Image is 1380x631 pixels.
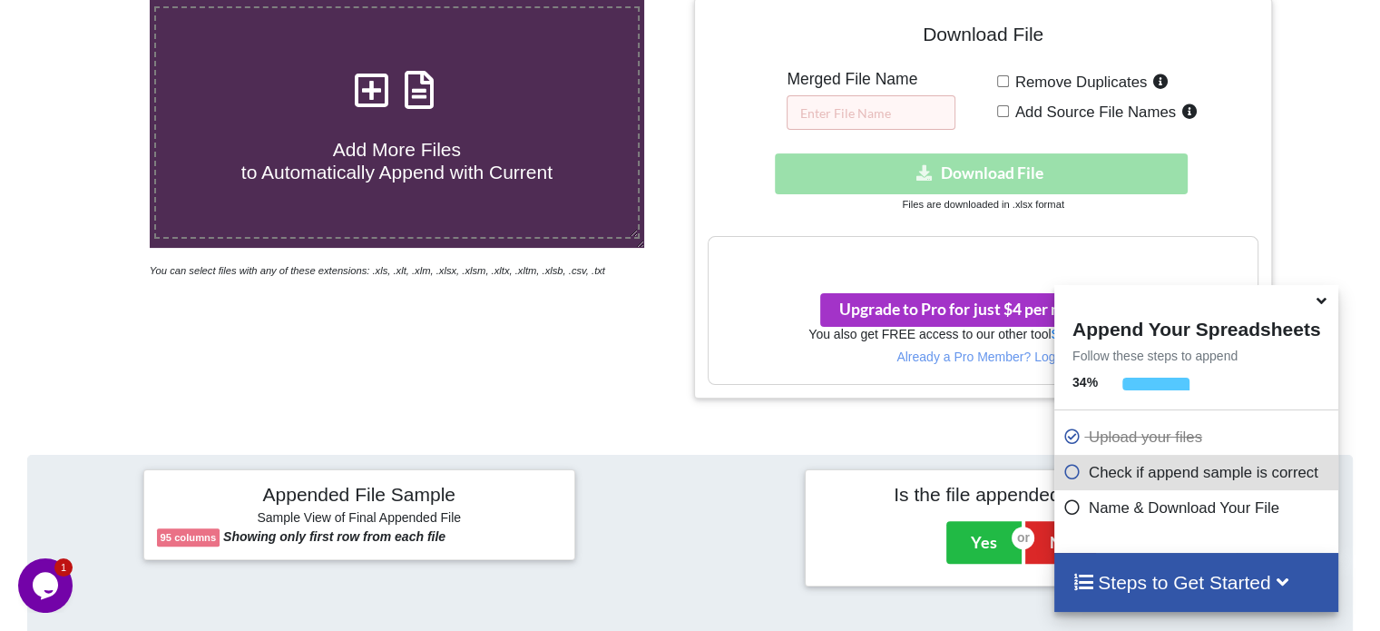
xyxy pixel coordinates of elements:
button: No [1025,521,1096,563]
small: Files are downloaded in .xlsx format [902,199,1063,210]
button: Upgrade to Pro for just $4 per monthsmile [820,293,1142,327]
span: Upgrade to Pro for just $4 per month [839,300,1123,319]
h6: Sample View of Final Appended File [157,510,562,528]
span: Add More Files to Automatically Append with Current [241,139,553,182]
a: Split Spreadsheets [1051,327,1158,341]
h6: You also get FREE access to our other tool [709,327,1257,342]
i: You can select files with any of these extensions: .xls, .xlt, .xlm, .xlsx, .xlsm, .xltx, .xltm, ... [150,265,605,276]
p: Follow these steps to append [1054,347,1338,365]
iframe: chat widget [18,558,76,613]
button: Yes [946,521,1022,563]
p: Already a Pro Member? Log In [709,348,1257,366]
b: 34 % [1072,375,1098,389]
input: Enter File Name [787,95,955,130]
span: Add Source File Names [1009,104,1176,121]
b: 95 columns [161,532,217,543]
h4: Append Your Spreadsheets [1054,313,1338,340]
span: Remove Duplicates [1009,74,1148,91]
h4: Download File [708,12,1258,64]
h4: Is the file appended correctly? [818,483,1223,506]
b: Showing only first row from each file [223,529,445,544]
h4: Steps to Get Started [1072,571,1320,594]
h5: Merged File Name [787,70,955,89]
h3: Your files are more than 1 MB [709,246,1257,266]
p: Upload your files [1063,426,1334,449]
p: Name & Download Your File [1063,497,1334,519]
h4: Appended File Sample [157,483,562,508]
p: Check if append sample is correct [1063,461,1334,484]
